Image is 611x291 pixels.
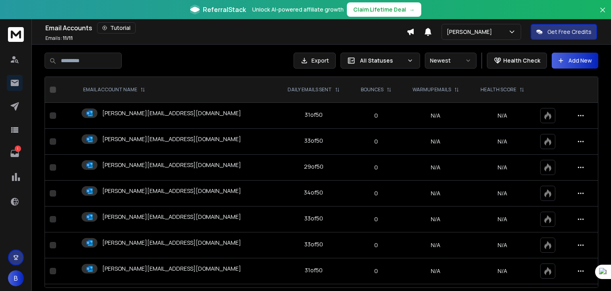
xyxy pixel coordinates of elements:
button: Newest [425,53,477,69]
p: DAILY EMAILS SENT [288,87,332,93]
button: B [8,270,24,286]
p: 0 [356,163,397,171]
p: [PERSON_NAME][EMAIL_ADDRESS][DOMAIN_NAME] [102,135,241,143]
td: N/A [401,232,470,258]
p: Health Check [503,57,540,65]
button: Export [294,53,336,69]
span: → [409,6,415,14]
button: Get Free Credits [531,24,597,40]
p: N/A [475,189,530,197]
button: Health Check [487,53,547,69]
p: BOUNCES [361,87,383,93]
button: Claim Lifetime Deal→ [347,2,421,17]
button: Tutorial [97,22,136,33]
button: Add New [552,53,598,69]
p: 0 [356,112,397,120]
div: 34 of 50 [304,189,323,197]
p: Emails : [45,35,73,41]
div: EMAIL ACCOUNT NAME [83,87,145,93]
p: 0 [356,189,397,197]
p: [PERSON_NAME][EMAIL_ADDRESS][DOMAIN_NAME] [102,187,241,195]
p: [PERSON_NAME][EMAIL_ADDRESS][DOMAIN_NAME] [102,161,241,169]
p: [PERSON_NAME][EMAIL_ADDRESS][DOMAIN_NAME] [102,265,241,273]
span: 11 / 11 [63,35,73,41]
p: [PERSON_NAME][EMAIL_ADDRESS][DOMAIN_NAME] [102,239,241,247]
div: 33 of 50 [304,240,323,248]
td: N/A [401,129,470,155]
td: N/A [401,103,470,129]
p: 0 [356,241,397,249]
p: 0 [356,138,397,145]
button: Close banner [597,5,608,24]
p: HEALTH SCORE [481,87,516,93]
p: [PERSON_NAME] [447,28,495,36]
p: WARMUP EMAILS [413,87,451,93]
div: 29 of 50 [304,163,323,171]
td: N/A [401,206,470,232]
p: Get Free Credits [547,28,592,36]
p: All Statuses [360,57,404,65]
div: 31 of 50 [305,266,323,274]
td: N/A [401,155,470,181]
p: [PERSON_NAME][EMAIL_ADDRESS][DOMAIN_NAME] [102,213,241,221]
p: N/A [475,241,530,249]
a: 1 [7,145,23,161]
p: [PERSON_NAME][EMAIL_ADDRESS][DOMAIN_NAME] [102,109,241,117]
p: N/A [475,267,530,275]
td: N/A [401,258,470,284]
div: 33 of 50 [304,214,323,222]
div: 33 of 50 [304,137,323,145]
p: N/A [475,138,530,145]
p: 0 [356,215,397,223]
td: N/A [401,181,470,206]
div: Email Accounts [45,22,407,33]
span: ReferralStack [203,5,246,14]
p: N/A [475,112,530,120]
p: 0 [356,267,397,275]
div: 31 of 50 [305,111,323,119]
p: N/A [475,215,530,223]
p: 1 [15,145,21,152]
p: N/A [475,163,530,171]
p: Unlock AI-powered affiliate growth [252,6,344,14]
